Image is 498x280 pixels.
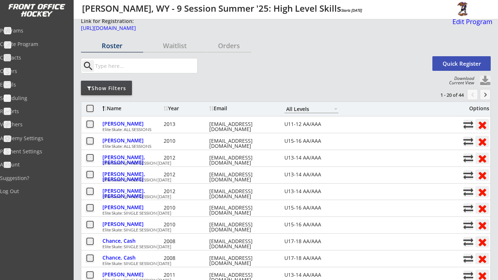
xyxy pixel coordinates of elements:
[463,106,489,111] div: Options
[102,205,162,210] div: [PERSON_NAME]
[164,189,207,194] div: 2012
[102,238,162,243] div: Chance, Cash
[450,18,493,31] a: Edit Program
[81,26,448,31] div: [URL][DOMAIN_NAME]
[209,122,275,132] div: [EMAIL_ADDRESS][DOMAIN_NAME]
[102,228,459,232] div: Elite Skate: SINGLE SESSION [DATE]
[144,42,206,49] div: Waitlist
[102,211,459,215] div: Elite Skate: SINGLE SESSION [DATE]
[102,255,162,260] div: Chance, Cash
[284,172,338,177] div: U13-14 AA/AAA
[94,58,197,73] input: Type here...
[164,272,207,277] div: 2011
[81,85,132,92] div: Show Filters
[102,172,162,182] div: [PERSON_NAME], [PERSON_NAME]
[463,187,473,197] button: Move player
[102,138,162,143] div: [PERSON_NAME]
[463,137,473,146] button: Move player
[102,188,162,199] div: [PERSON_NAME], [PERSON_NAME]
[284,122,338,127] div: U11-12 AA/AAA
[480,89,491,100] button: keyboard_arrow_right
[475,186,489,197] button: Remove from roster (no refund)
[164,222,207,227] div: 2010
[102,245,459,249] div: Elite Skate: SINGLE SESSION [DATE]
[284,239,338,244] div: U17-18 AA/AAA
[102,106,162,111] div: Name
[475,236,489,248] button: Remove from roster (no refund)
[209,155,275,165] div: [EMAIL_ADDRESS][DOMAIN_NAME]
[463,203,473,213] button: Move player
[341,8,362,13] em: Starts [DATE]
[475,219,489,231] button: Remove from roster (no refund)
[102,121,162,126] div: [PERSON_NAME]
[284,205,338,210] div: U15-16 AA/AAA
[475,153,489,164] button: Remove from roster (no refund)
[209,189,275,199] div: [EMAIL_ADDRESS][DOMAIN_NAME]
[480,76,491,87] button: Click to download full roster. Your browser settings may try to block it, check your security set...
[209,172,275,182] div: [EMAIL_ADDRESS][DOMAIN_NAME]
[475,169,489,181] button: Remove from roster (no refund)
[102,155,162,165] div: [PERSON_NAME], [PERSON_NAME]
[102,144,459,149] div: Elite Skate: ALL SESSIONS
[164,172,207,177] div: 2012
[102,195,459,199] div: Elite Skate: SINGLE SESSION [DATE]
[450,18,493,25] div: Edit Program
[209,239,275,249] div: [EMAIL_ADDRESS][DOMAIN_NAME]
[102,127,459,132] div: Elite Skate: ALL SESSIONS
[164,122,207,127] div: 2013
[102,222,162,227] div: [PERSON_NAME]
[164,155,207,160] div: 2012
[284,155,338,160] div: U13-14 AA/AAA
[284,222,338,227] div: U15-16 AA/AAA
[164,239,207,244] div: 2008
[164,106,207,111] div: Year
[284,138,338,143] div: U15-16 AA/AAA
[463,220,473,230] button: Move player
[432,56,491,71] button: Quick Register
[463,254,473,264] button: Move player
[164,205,207,210] div: 2010
[463,120,473,130] button: Move player
[209,222,275,232] div: [EMAIL_ADDRESS][DOMAIN_NAME]
[102,161,459,165] div: Elite Skate: SINGLE SESSION [DATE]
[284,189,338,194] div: U13-14 AA/AAA
[446,76,474,85] div: Download Current View
[164,256,207,261] div: 2008
[475,136,489,147] button: Remove from roster (no refund)
[284,272,338,277] div: U13-14 AA/AAA
[475,253,489,264] button: Remove from roster (no refund)
[102,272,162,277] div: [PERSON_NAME]
[82,60,94,72] button: search
[463,170,473,180] button: Move player
[475,203,489,214] button: Remove from roster (no refund)
[164,138,207,143] div: 2010
[81,26,448,35] a: [URL][DOMAIN_NAME]
[475,119,489,130] button: Remove from roster (no refund)
[81,18,135,25] div: Link for Registration:
[284,256,338,261] div: U17-18 AA/AAA
[426,92,464,98] div: 1 - 20 of 44
[102,178,459,182] div: Elite Skate: SINGLE SESSION [DATE]
[463,237,473,247] button: Move player
[209,205,275,215] div: [EMAIL_ADDRESS][DOMAIN_NAME]
[102,261,459,266] div: Elite Skate: SINGLE SESSION [DATE]
[209,138,275,149] div: [EMAIL_ADDRESS][DOMAIN_NAME]
[467,89,478,100] button: chevron_left
[206,42,251,49] div: Orders
[209,106,275,111] div: Email
[209,256,275,266] div: [EMAIL_ADDRESS][DOMAIN_NAME]
[81,42,143,49] div: Roster
[463,153,473,163] button: Move player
